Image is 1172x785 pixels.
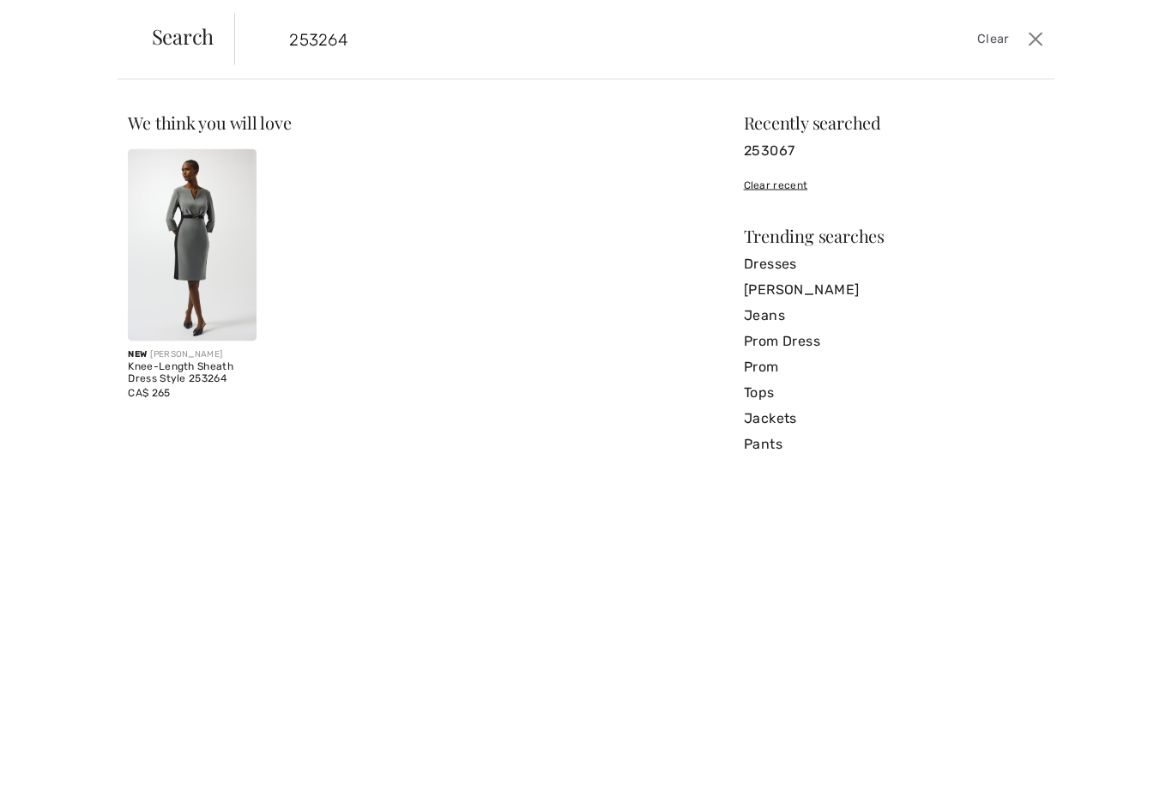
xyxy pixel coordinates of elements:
div: Knee-Length Sheath Dress Style 253264 [128,361,256,385]
a: Tops [744,380,1044,406]
span: Clear [977,30,1009,49]
a: Jeans [744,303,1044,329]
a: [PERSON_NAME] [744,277,1044,303]
span: Chat [40,12,76,27]
button: Close [1023,26,1048,53]
a: Jackets [744,406,1044,432]
img: Knee-Length Sheath Dress Style 253264. Grey melange/black [128,149,256,341]
input: TYPE TO SEARCH [276,14,836,65]
span: CA$ 265 [128,387,170,399]
div: Recently searched [744,114,1044,131]
span: We think you will love [128,111,291,134]
span: New [128,349,147,359]
span: Search [152,26,214,46]
a: Prom [744,354,1044,380]
div: Clear recent [744,178,1044,193]
a: Pants [744,432,1044,457]
a: Dresses [744,251,1044,277]
div: Trending searches [744,227,1044,245]
a: Prom Dress [744,329,1044,354]
div: [PERSON_NAME] [128,348,256,361]
a: 253067 [744,138,1044,164]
